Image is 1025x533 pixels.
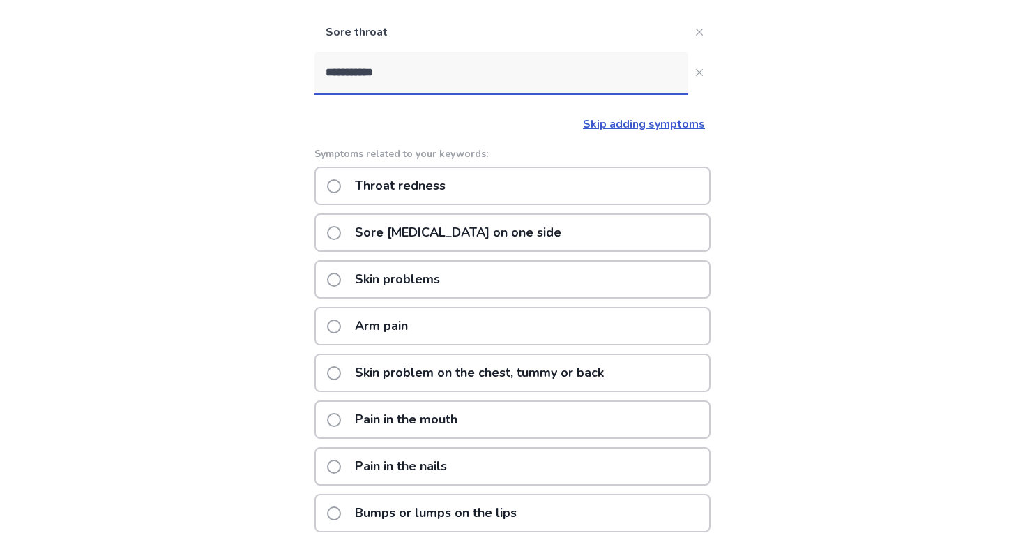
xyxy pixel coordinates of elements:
p: Bumps or lumps on the lips [347,495,525,531]
p: Skin problem on the chest, tummy or back [347,355,612,391]
p: Throat redness [347,168,454,204]
p: Skin problems [347,262,448,297]
input: Close [314,52,688,93]
a: Skip adding symptoms [583,117,705,132]
button: Close [688,61,711,84]
p: Pain in the nails [347,449,455,484]
p: Arm pain [347,308,416,344]
p: Pain in the mouth [347,402,466,437]
p: Sore [MEDICAL_DATA] on one side [347,215,570,250]
button: Close [688,21,711,43]
p: Sore throat [314,13,688,52]
p: Symptoms related to your keywords: [314,147,711,161]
